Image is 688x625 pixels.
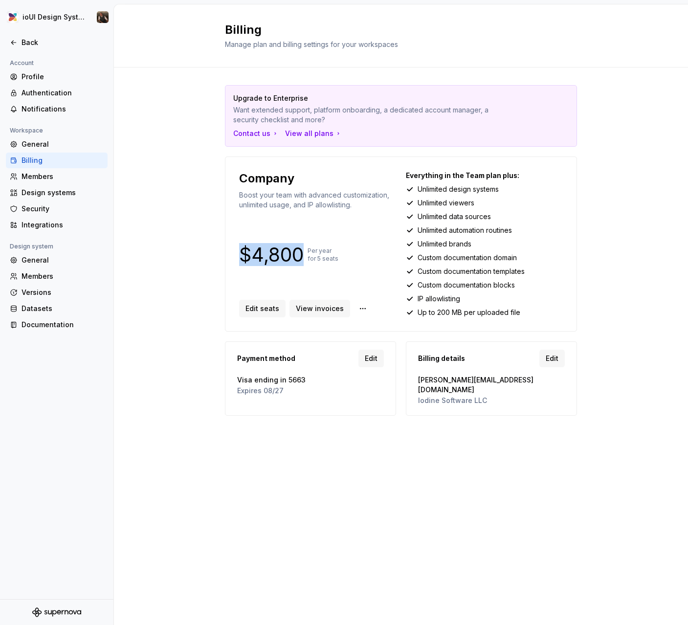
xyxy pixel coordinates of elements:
[32,607,81,617] svg: Supernova Logo
[22,139,104,149] div: General
[289,300,350,317] a: View invoices
[6,136,108,152] a: General
[6,201,108,217] a: Security
[22,271,104,281] div: Members
[418,239,471,249] p: Unlimited brands
[6,69,108,85] a: Profile
[6,169,108,184] a: Members
[418,184,499,194] p: Unlimited design systems
[6,317,108,333] a: Documentation
[237,386,384,396] span: Expires 08/27
[6,35,108,50] a: Back
[6,153,108,168] a: Billing
[239,249,304,261] p: $4,800
[6,241,57,252] div: Design system
[285,129,342,138] button: View all plans
[22,220,104,230] div: Integrations
[22,38,104,47] div: Back
[418,253,517,263] p: Custom documentation domain
[22,156,104,165] div: Billing
[546,354,558,363] span: Edit
[22,88,104,98] div: Authentication
[418,280,515,290] p: Custom documentation blocks
[418,375,565,395] span: [PERSON_NAME][EMAIL_ADDRESS][DOMAIN_NAME]
[22,255,104,265] div: General
[6,125,47,136] div: Workspace
[22,304,104,313] div: Datasets
[418,225,512,235] p: Unlimited automation routines
[237,354,295,363] span: Payment method
[418,308,520,317] p: Up to 200 MB per uploaded file
[539,350,565,367] a: Edit
[2,6,111,28] button: ioUI Design SystemJason Lewis
[225,22,565,38] h2: Billing
[406,171,563,180] p: Everything in the Team plan plus:
[6,252,108,268] a: General
[22,188,104,198] div: Design systems
[22,172,104,181] div: Members
[225,40,398,48] span: Manage plan and billing settings for your workspaces
[6,217,108,233] a: Integrations
[22,288,104,297] div: Versions
[418,396,565,405] span: Iodine Software LLC
[233,105,500,125] p: Want extended support, platform onboarding, a dedicated account manager, a security checklist and...
[6,85,108,101] a: Authentication
[239,171,294,186] p: Company
[418,267,525,276] p: Custom documentation templates
[6,268,108,284] a: Members
[233,129,279,138] button: Contact us
[97,11,109,23] img: Jason Lewis
[22,204,104,214] div: Security
[22,104,104,114] div: Notifications
[418,212,491,222] p: Unlimited data sources
[22,320,104,330] div: Documentation
[233,93,500,103] p: Upgrade to Enterprise
[239,190,396,210] p: Boost your team with advanced customization, unlimited usage, and IP allowlisting.
[365,354,377,363] span: Edit
[6,285,108,300] a: Versions
[7,11,19,23] img: 29c53f4a-e651-4209-9578-40d578870ae6.png
[418,294,460,304] p: IP allowlisting
[245,304,279,313] span: Edit seats
[418,354,465,363] span: Billing details
[6,185,108,201] a: Design systems
[418,198,474,208] p: Unlimited viewers
[6,57,38,69] div: Account
[239,300,286,317] button: Edit seats
[6,301,108,316] a: Datasets
[22,12,85,22] div: ioUI Design System
[308,247,338,263] p: Per year for 5 seats
[358,350,384,367] a: Edit
[6,101,108,117] a: Notifications
[237,375,384,385] span: Visa ending in 5663
[22,72,104,82] div: Profile
[296,304,344,313] span: View invoices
